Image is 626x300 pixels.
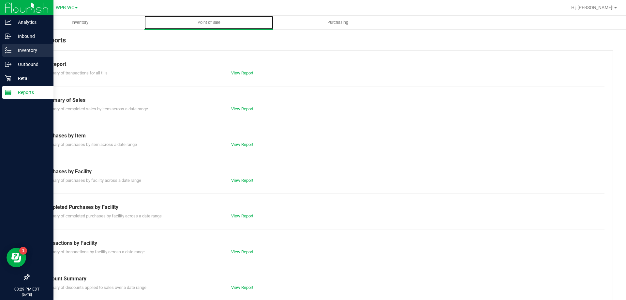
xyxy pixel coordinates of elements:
inline-svg: Reports [5,89,11,96]
span: Summary of transactions by facility across a date range [42,249,145,254]
span: Hi, [PERSON_NAME]! [571,5,614,10]
div: Purchases by Item [42,132,600,140]
a: View Report [231,106,253,111]
p: Outbound [11,60,51,68]
a: View Report [231,249,253,254]
div: Purchases by Facility [42,168,600,176]
div: Discount Summary [42,275,600,283]
a: View Report [231,285,253,290]
span: Summary of discounts applied to sales over a date range [42,285,146,290]
span: Summary of purchases by facility across a date range [42,178,141,183]
div: Completed Purchases by Facility [42,203,600,211]
a: Point of Sale [144,16,273,29]
p: 03:29 PM EDT [3,286,51,292]
a: Inventory [16,16,144,29]
p: [DATE] [3,292,51,297]
span: Point of Sale [189,20,229,25]
span: Summary of completed sales by item across a date range [42,106,148,111]
div: Till Report [42,60,600,68]
span: Purchasing [319,20,357,25]
inline-svg: Outbound [5,61,11,68]
span: Summary of transactions for all tills [42,71,108,75]
inline-svg: Inventory [5,47,11,54]
inline-svg: Analytics [5,19,11,25]
a: View Report [231,178,253,183]
span: Summary of purchases by item across a date range [42,142,137,147]
span: WPB WC [56,5,74,10]
a: View Report [231,213,253,218]
a: Purchasing [273,16,402,29]
div: POS Reports [29,35,613,50]
iframe: Resource center unread badge [19,247,27,255]
span: Inventory [63,20,97,25]
div: Transactions by Facility [42,239,600,247]
p: Reports [11,88,51,96]
div: Summary of Sales [42,96,600,104]
a: View Report [231,71,253,75]
span: Summary of completed purchases by facility across a date range [42,213,162,218]
iframe: Resource center [7,248,26,267]
inline-svg: Retail [5,75,11,82]
a: View Report [231,142,253,147]
p: Inbound [11,32,51,40]
p: Retail [11,74,51,82]
p: Inventory [11,46,51,54]
inline-svg: Inbound [5,33,11,39]
p: Analytics [11,18,51,26]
